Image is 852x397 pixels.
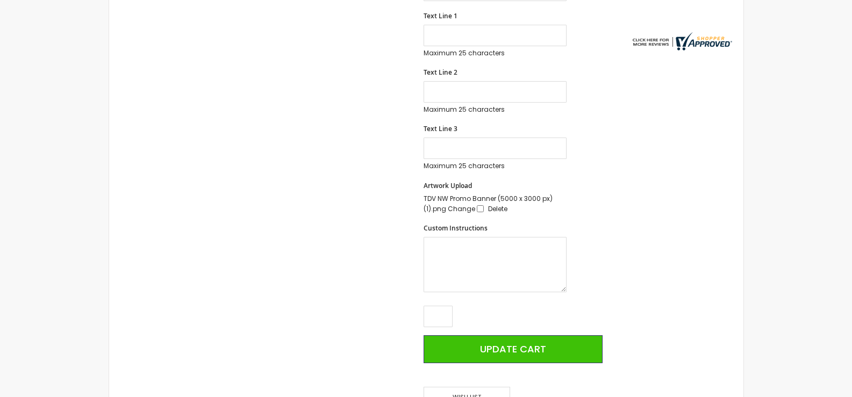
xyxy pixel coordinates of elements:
span: Delete [488,204,507,213]
a: Change [448,204,475,213]
span: TDV NW Promo Banner (5000 x 3000 px) (1).png [424,194,553,213]
span: Text Line 1 [424,11,457,20]
span: Custom Instructions [424,223,488,233]
p: Maximum 25 characters [424,162,567,170]
button: Update Cart [424,335,602,363]
img: 4pens.com widget logo [630,32,732,50]
span: Text Line 2 [424,68,457,77]
p: Maximum 25 characters [424,105,567,114]
span: Text Line 3 [424,124,457,133]
span: Update Cart [480,342,546,356]
span: Artwork Upload [424,181,472,190]
p: Maximum 25 characters [424,49,567,57]
a: 4pens.com certificate URL [630,44,732,53]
